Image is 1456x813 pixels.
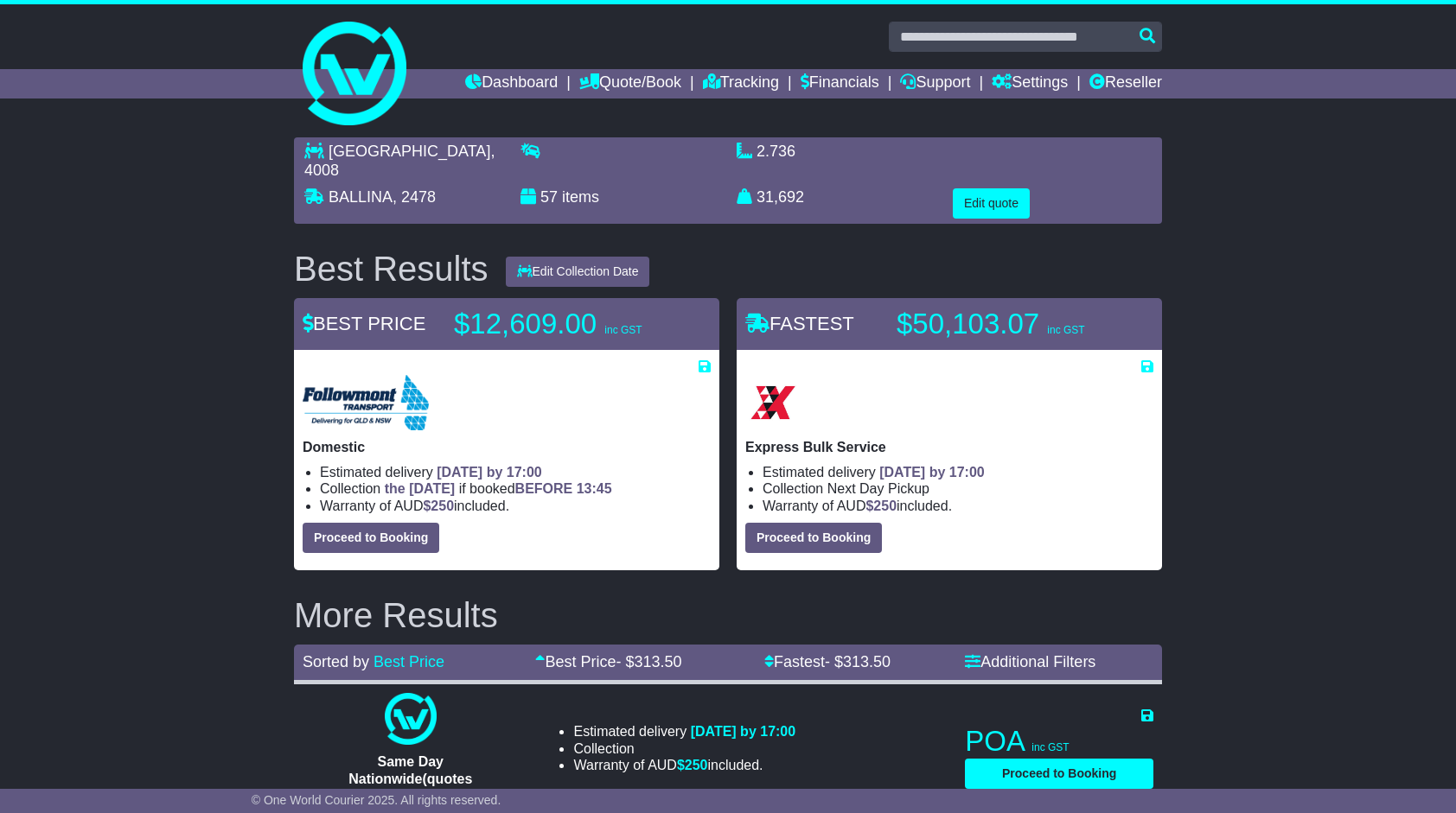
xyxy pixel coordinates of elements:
a: Tracking [703,69,779,98]
span: Sorted by [303,653,369,670]
span: © One World Courier 2025. All rights reserved. [252,793,501,807]
p: Express Bulk Service [745,439,1153,455]
span: , 4008 [304,143,495,179]
span: 250 [873,499,897,513]
button: Proceed to Booking [303,523,439,553]
span: Next Day Pickup [827,481,929,496]
span: FASTEST [745,313,854,334]
li: Estimated delivery [573,723,795,740]
p: POA [965,724,1153,759]
a: Additional Filters [965,653,1095,670]
span: [DATE] by 17:00 [437,465,542,480]
a: Best Price [374,653,444,670]
span: BEFORE [515,481,573,496]
li: Estimated delivery [320,464,711,480]
button: Proceed to Booking [965,759,1153,789]
img: Followmont Transport: Domestic [303,375,429,430]
a: Settings [992,69,1068,98]
span: BEST PRICE [303,313,425,334]
button: Edit quote [953,188,1030,219]
p: $12,609.00 [454,307,670,341]
p: Domestic [303,439,711,455]
span: - $ [616,653,682,670]
a: Financials [801,69,879,98]
li: Collection [320,480,711,497]
li: Warranty of AUD included. [320,498,711,514]
li: Estimated delivery [763,464,1153,480]
span: [DATE] by 17:00 [879,465,985,480]
button: Edit Collection Date [506,257,650,287]
span: inc GST [604,324,642,336]
span: items [562,188,599,206]
span: [DATE] by 17:00 [691,724,796,739]
li: Warranty of AUD included. [573,757,795,773]
span: if booked [385,481,612,496]
li: Warranty of AUD included. [763,498,1153,514]
a: Best Price- $313.50 [535,653,681,670]
span: 313.50 [635,653,682,670]
span: inc GST [1031,741,1069,753]
img: Border Express: Express Bulk Service [745,375,801,430]
a: Reseller [1089,69,1162,98]
span: - $ [825,653,891,670]
p: $50,103.07 [897,307,1113,341]
span: the [DATE] [385,481,455,496]
span: $ [865,499,897,513]
a: Dashboard [465,69,558,98]
span: 313.50 [843,653,891,670]
span: $ [423,499,454,513]
span: 57 [540,188,558,206]
span: $ [677,758,708,772]
li: Collection [763,480,1153,497]
a: Quote/Book [579,69,681,98]
li: Collection [573,740,795,757]
span: BALLINA [329,188,393,206]
span: 2.736 [757,143,795,160]
span: [GEOGRAPHIC_DATA] [329,143,490,160]
button: Proceed to Booking [745,523,882,553]
div: Best Results [285,250,497,288]
img: One World Courier: Same Day Nationwide(quotes take 0.5-1 hour) [385,693,437,745]
span: , 2478 [393,188,436,206]
span: 250 [685,758,708,772]
span: 13:45 [577,481,612,496]
span: 250 [431,499,454,513]
h2: More Results [294,596,1162,634]
a: Fastest- $313.50 [764,653,891,670]
a: Support [900,69,970,98]
span: Same Day Nationwide(quotes take 0.5-1 hour) [348,754,472,802]
span: 31,692 [757,188,804,206]
span: inc GST [1047,324,1084,336]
